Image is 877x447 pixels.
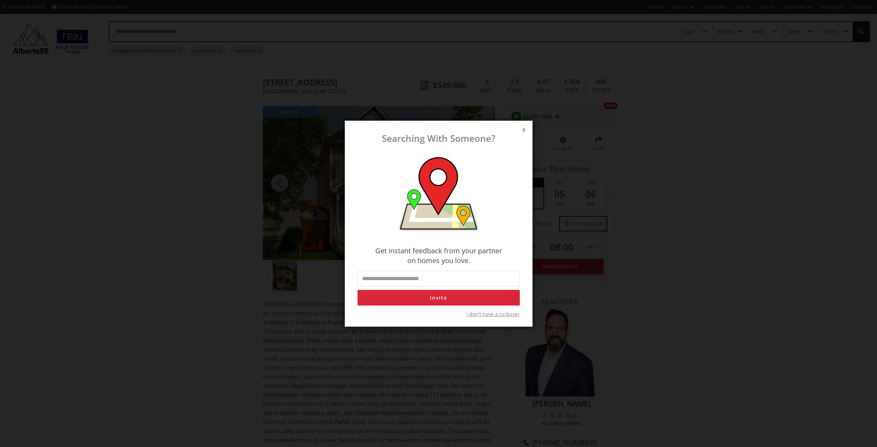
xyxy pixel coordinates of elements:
[358,246,520,265] h4: Get instant feedback from your partner on homes you love.
[467,311,520,318] span: I don't have a co-buyer
[398,157,479,232] img: map-co-buyer.png
[358,290,520,306] button: Invite
[352,133,525,144] h5: Searching With Someone?
[515,120,532,139] span: x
